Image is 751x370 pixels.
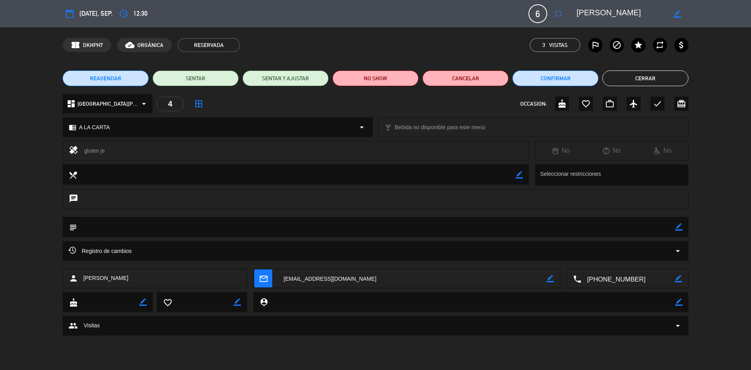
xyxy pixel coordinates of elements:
[586,146,637,156] div: No
[602,70,688,86] button: Cerrar
[84,145,523,156] div: gluten je
[259,298,268,306] i: person_pin
[637,146,688,156] div: No
[119,9,128,18] i: access_time
[125,40,135,50] i: cloud_done
[543,41,545,50] span: 3
[673,321,683,330] span: arrow_drop_down
[194,99,203,108] i: border_all
[591,40,600,50] i: outlined_flag
[139,298,147,306] i: border_color
[156,97,184,111] div: 4
[581,99,591,108] i: favorite_border
[357,123,367,132] i: arrow_drop_down
[90,74,121,83] span: REAGENDAR
[79,123,110,132] span: A LA CARTA
[612,40,622,50] i: block
[133,8,147,19] span: 12:30
[528,4,547,23] span: 6
[69,145,78,156] i: healing
[68,246,132,256] span: Registro de cambios
[163,298,172,307] i: favorite_border
[69,298,77,307] i: cake
[63,7,77,21] button: calendar_today
[634,40,643,50] i: star
[69,124,76,131] i: chrome_reader_mode
[65,9,74,18] i: calendar_today
[535,146,586,156] div: No
[675,223,683,231] i: border_color
[546,275,554,282] i: border_color
[629,99,638,108] i: airplanemode_active
[384,124,392,131] i: local_bar
[653,99,662,108] i: check
[83,41,103,50] span: DKHPH7
[243,70,329,86] button: SENTAR Y AJUSTAR
[66,99,76,108] i: dashboard
[178,38,240,52] span: RESERVADA
[655,40,665,50] i: repeat
[137,41,163,50] span: ORGÁNICA
[83,274,128,283] span: [PERSON_NAME]
[259,274,268,283] i: mail_outline
[139,99,149,108] i: arrow_drop_down
[117,7,131,21] button: access_time
[553,9,563,18] i: fullscreen
[69,274,78,283] i: person
[520,99,547,108] span: OCCASION:
[422,70,508,86] button: Cancelar
[63,70,149,86] button: REAGENDAR
[153,70,239,86] button: SENTAR
[77,99,140,108] span: [GEOGRAPHIC_DATA][PERSON_NAME]
[395,123,485,132] span: Bebida no disponible para este menú
[84,321,100,330] span: Visitas
[675,275,682,282] i: border_color
[79,8,113,19] span: [DATE], sep.
[512,70,598,86] button: Confirmar
[71,40,80,50] span: confirmation_number
[674,10,681,18] i: border_color
[68,170,77,179] i: local_dining
[549,41,568,50] em: Visitas
[605,99,614,108] i: work_outline
[677,40,686,50] i: attach_money
[677,99,686,108] i: card_giftcard
[557,99,567,108] i: cake
[551,7,565,21] button: fullscreen
[68,223,77,231] i: subject
[332,70,419,86] button: NO SHOW
[673,246,683,256] i: arrow_drop_down
[69,194,78,205] i: chat
[573,274,581,283] i: local_phone
[675,298,683,306] i: border_color
[68,321,78,330] span: group
[234,298,241,306] i: border_color
[516,171,523,179] i: border_color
